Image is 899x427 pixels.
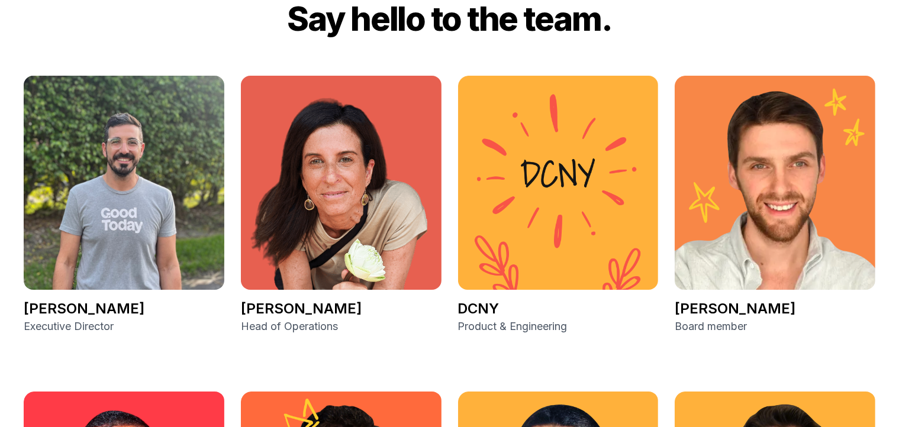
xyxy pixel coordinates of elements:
p: Board member [675,318,875,335]
p: Head of Operations [241,318,442,335]
p: [PERSON_NAME] [24,299,224,318]
img: Moses Abudarham [24,76,224,290]
img: Joe Teplow [675,76,875,290]
h2: Say hello to the team. [185,1,715,38]
p: [PERSON_NAME] [675,299,875,318]
img: DCNY [458,76,659,290]
img: Robin Wolfe [241,76,442,290]
p: Product & Engineering [458,318,659,335]
p: [PERSON_NAME] [241,299,442,318]
p: Executive Director [24,318,224,335]
p: DCNY [458,299,659,318]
